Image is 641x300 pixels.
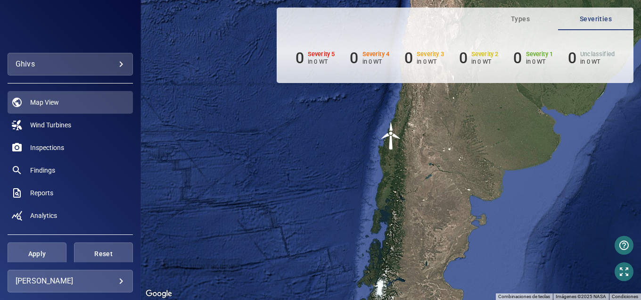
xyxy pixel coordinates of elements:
[417,58,444,65] p: in 0 WT
[8,136,133,159] a: inspections noActive
[612,294,638,299] a: Condiciones (se abre en una nueva pestaña)
[74,242,133,265] button: Reset
[51,24,89,33] img: ghivs-logo
[8,242,66,265] button: Apply
[30,98,59,107] span: Map View
[568,49,615,67] li: Severity Unclassified
[404,49,444,67] li: Severity 3
[580,51,615,58] h6: Unclassified
[30,211,57,220] span: Analytics
[16,274,125,289] div: [PERSON_NAME]
[8,114,133,136] a: windturbines noActive
[459,49,468,67] h6: 0
[362,58,390,65] p: in 0 WT
[8,53,133,75] div: ghivs
[580,58,615,65] p: in 0 WT
[377,122,405,150] gmp-advanced-marker: T10
[417,51,444,58] h6: Severity 3
[350,49,358,67] h6: 0
[350,49,389,67] li: Severity 4
[513,49,553,67] li: Severity 1
[498,293,550,300] button: Combinaciones de teclas
[296,49,335,67] li: Severity 5
[296,49,304,67] h6: 0
[8,182,133,204] a: reports noActive
[488,13,552,25] span: Types
[16,57,125,72] div: ghivs
[308,58,335,65] p: in 0 WT
[30,166,55,175] span: Findings
[143,288,174,300] a: Abrir esta área en Google Maps (se abre en una ventana nueva)
[308,51,335,58] h6: Severity 5
[30,143,64,152] span: Inspections
[30,120,71,130] span: Wind Turbines
[143,288,174,300] img: Google
[8,159,133,182] a: findings noActive
[8,204,133,227] a: analytics noActive
[513,49,522,67] h6: 0
[526,58,553,65] p: in 0 WT
[404,49,413,67] h6: 0
[564,13,628,25] span: Severities
[86,248,121,260] span: Reset
[459,49,499,67] li: Severity 2
[568,49,576,67] h6: 0
[471,58,499,65] p: in 0 WT
[8,91,133,114] a: map active
[19,248,55,260] span: Apply
[362,51,390,58] h6: Severity 4
[377,122,405,150] img: windFarmIcon.svg
[526,51,553,58] h6: Severity 1
[556,294,606,299] span: Imágenes ©2025 NASA
[471,51,499,58] h6: Severity 2
[30,188,53,198] span: Reports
